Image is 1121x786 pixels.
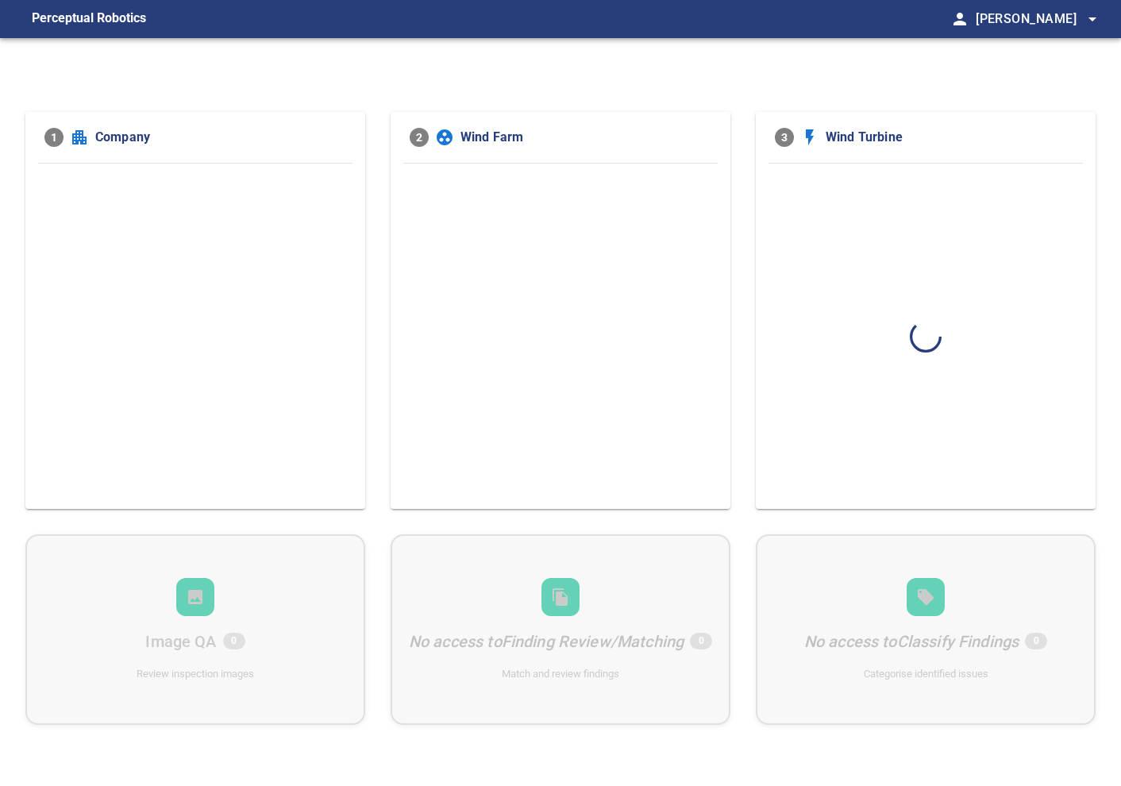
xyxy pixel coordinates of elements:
[775,128,794,147] span: 3
[826,128,1077,147] span: Wind Turbine
[410,128,429,147] span: 2
[976,8,1102,30] span: [PERSON_NAME]
[1083,10,1102,29] span: arrow_drop_down
[460,128,711,147] span: Wind Farm
[44,128,64,147] span: 1
[950,10,969,29] span: person
[969,3,1102,35] button: [PERSON_NAME]
[32,6,146,32] figcaption: Perceptual Robotics
[95,128,346,147] span: Company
